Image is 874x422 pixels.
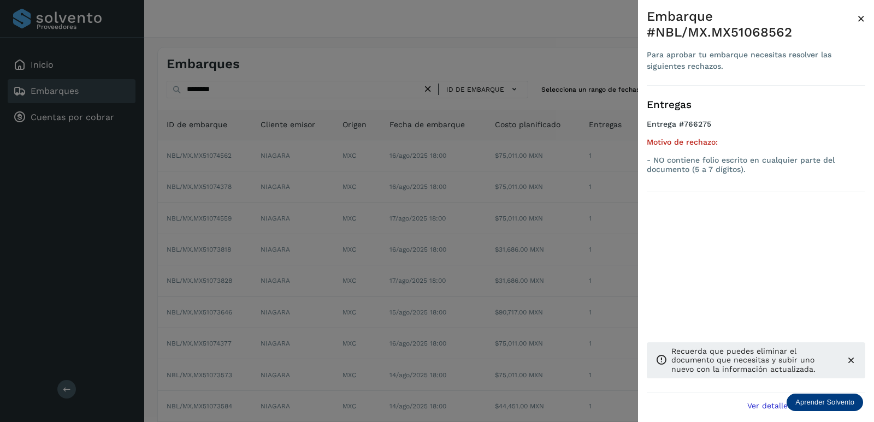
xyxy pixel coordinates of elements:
[741,393,865,418] button: Ver detalle de embarque
[795,398,854,407] p: Aprender Solvento
[647,9,857,40] div: Embarque #NBL/MX.MX51068562
[647,120,865,138] h4: Entrega #766275
[857,9,865,28] button: Close
[747,402,841,409] span: Ver detalle de embarque
[647,138,865,147] h5: Motivo de rechazo:
[647,156,865,174] p: - NO contiene folio escrito en cualquier parte del documento (5 a 7 dígitos).
[857,11,865,26] span: ×
[647,49,857,72] div: Para aprobar tu embarque necesitas resolver las siguientes rechazos.
[787,394,863,411] div: Aprender Solvento
[671,347,837,374] p: Recuerda que puedes eliminar el documento que necesitas y subir uno nuevo con la información actu...
[647,99,865,111] h3: Entregas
